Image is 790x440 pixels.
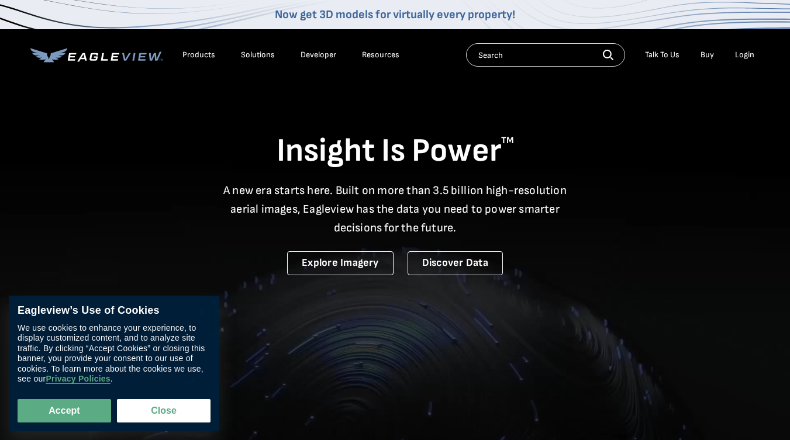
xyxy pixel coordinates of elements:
[362,50,399,60] div: Resources
[182,50,215,60] div: Products
[117,399,211,422] button: Close
[46,375,110,384] a: Privacy Policies
[18,304,211,317] div: Eagleview’s Use of Cookies
[408,251,503,275] a: Discover Data
[301,50,336,60] a: Developer
[216,181,574,237] p: A new era starts here. Built on more than 3.5 billion high-resolution aerial images, Eagleview ha...
[735,50,754,60] div: Login
[645,50,679,60] div: Talk To Us
[501,135,514,146] sup: TM
[18,323,211,384] div: We use cookies to enhance your experience, to display customized content, and to analyze site tra...
[30,131,760,172] h1: Insight Is Power
[275,8,515,22] a: Now get 3D models for virtually every property!
[287,251,394,275] a: Explore Imagery
[701,50,714,60] a: Buy
[466,43,625,67] input: Search
[18,399,111,422] button: Accept
[241,50,275,60] div: Solutions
